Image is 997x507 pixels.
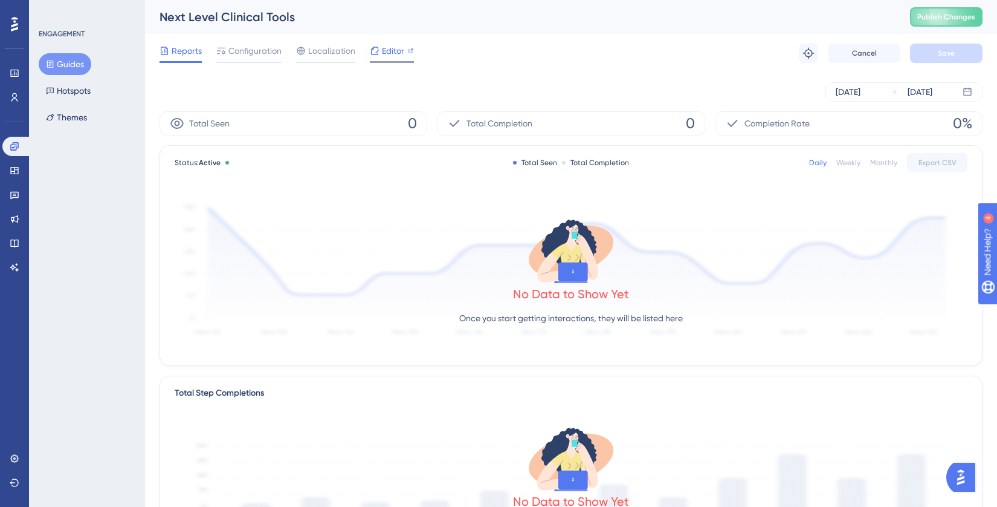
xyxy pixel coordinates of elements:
[466,116,532,131] span: Total Completion
[175,386,264,401] div: Total Step Completions
[228,44,282,58] span: Configuration
[910,7,982,27] button: Publish Changes
[946,459,982,496] iframe: UserGuiding AI Assistant Launcher
[953,114,972,133] span: 0%
[836,158,860,168] div: Weekly
[870,158,897,168] div: Monthly
[562,158,629,168] div: Total Completion
[175,158,221,168] span: Status:
[39,53,91,75] button: Guides
[382,44,404,58] span: Editor
[459,311,683,325] p: Once you start getting interactions, they will be listed here
[809,158,827,168] div: Daily
[199,159,221,167] span: Active
[918,158,957,168] span: Export CSV
[907,153,967,172] button: Export CSV
[84,6,88,16] div: 4
[908,85,932,99] div: [DATE]
[938,48,955,58] span: Save
[513,158,557,168] div: Total Seen
[686,114,695,133] span: 0
[39,29,85,39] div: ENGAGEMENT
[308,44,355,58] span: Localization
[408,114,417,133] span: 0
[189,116,230,131] span: Total Seen
[513,286,629,303] div: No Data to Show Yet
[39,106,94,128] button: Themes
[160,8,880,25] div: Next Level Clinical Tools
[172,44,202,58] span: Reports
[28,3,76,18] span: Need Help?
[852,48,877,58] span: Cancel
[917,12,975,22] span: Publish Changes
[744,116,810,131] span: Completion Rate
[828,44,900,63] button: Cancel
[39,80,98,102] button: Hotspots
[910,44,982,63] button: Save
[836,85,860,99] div: [DATE]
